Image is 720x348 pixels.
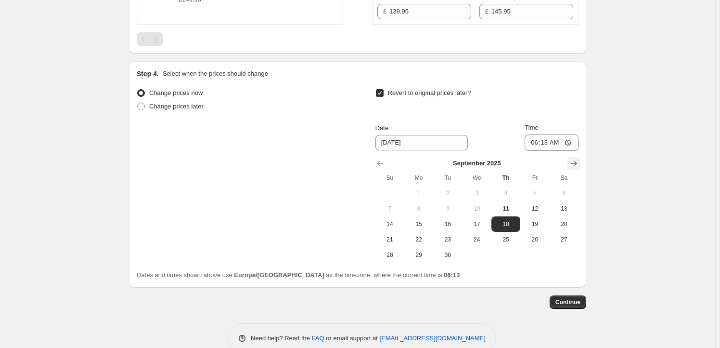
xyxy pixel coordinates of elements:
button: Monday September 1 2025 [404,186,433,201]
span: Change prices now [149,89,203,96]
span: 9 [437,205,458,213]
button: Tuesday September 30 2025 [433,247,462,263]
span: £ [383,8,386,15]
button: Friday September 5 2025 [520,186,549,201]
a: [EMAIL_ADDRESS][DOMAIN_NAME] [380,335,486,342]
span: 3 [466,189,488,197]
span: 18 [495,220,516,228]
button: Tuesday September 2 2025 [433,186,462,201]
span: 26 [524,236,545,243]
span: Mo [408,174,429,182]
th: Tuesday [433,170,462,186]
button: Sunday September 28 2025 [375,247,404,263]
button: Sunday September 21 2025 [375,232,404,247]
button: Wednesday September 10 2025 [463,201,491,216]
span: 12 [524,205,545,213]
button: Show next month, October 2025 [567,157,580,170]
button: Monday September 29 2025 [404,247,433,263]
span: Revert to original prices later? [388,89,471,96]
button: Saturday September 27 2025 [550,232,579,247]
span: 17 [466,220,488,228]
span: 19 [524,220,545,228]
span: 11 [495,205,516,213]
span: 29 [408,251,429,259]
span: 24 [466,236,488,243]
th: Thursday [491,170,520,186]
span: 6 [553,189,575,197]
button: Sunday September 14 2025 [375,216,404,232]
button: Monday September 8 2025 [404,201,433,216]
span: Continue [555,298,580,306]
span: Sa [553,174,575,182]
button: Tuesday September 16 2025 [433,216,462,232]
span: 5 [524,189,545,197]
span: 13 [553,205,575,213]
span: Th [495,174,516,182]
th: Wednesday [463,170,491,186]
button: Saturday September 20 2025 [550,216,579,232]
nav: Pagination [137,32,163,46]
span: 23 [437,236,458,243]
span: Su [379,174,400,182]
b: Europe/[GEOGRAPHIC_DATA] [234,271,324,279]
h2: Step 4. [137,69,159,79]
th: Saturday [550,170,579,186]
span: Change prices later [149,103,204,110]
button: Thursday September 25 2025 [491,232,520,247]
span: Dates and times shown above use as the timezone, where the current time is [137,271,460,279]
button: Wednesday September 24 2025 [463,232,491,247]
span: 28 [379,251,400,259]
button: Saturday September 13 2025 [550,201,579,216]
b: 06:13 [444,271,460,279]
button: Monday September 22 2025 [404,232,433,247]
button: Friday September 19 2025 [520,216,549,232]
button: Show previous month, August 2025 [373,157,387,170]
span: 27 [553,236,575,243]
span: Fr [524,174,545,182]
span: 4 [495,189,516,197]
span: £ [485,8,489,15]
span: Need help? Read the [251,335,312,342]
span: 21 [379,236,400,243]
button: Tuesday September 23 2025 [433,232,462,247]
th: Sunday [375,170,404,186]
input: 12:00 [525,134,579,151]
span: We [466,174,488,182]
th: Monday [404,170,433,186]
button: Today Thursday September 11 2025 [491,201,520,216]
span: Date [375,124,388,132]
span: 10 [466,205,488,213]
span: 14 [379,220,400,228]
span: 25 [495,236,516,243]
button: Friday September 12 2025 [520,201,549,216]
a: FAQ [312,335,324,342]
span: or email support at [324,335,380,342]
button: Thursday September 4 2025 [491,186,520,201]
button: Monday September 15 2025 [404,216,433,232]
p: Select when the prices should change [163,69,268,79]
button: Wednesday September 3 2025 [463,186,491,201]
button: Continue [550,295,586,309]
span: 22 [408,236,429,243]
span: 16 [437,220,458,228]
th: Friday [520,170,549,186]
span: 20 [553,220,575,228]
span: 30 [437,251,458,259]
button: Sunday September 7 2025 [375,201,404,216]
span: 15 [408,220,429,228]
span: 7 [379,205,400,213]
span: Tu [437,174,458,182]
span: 2 [437,189,458,197]
input: 9/11/2025 [375,135,468,150]
span: 8 [408,205,429,213]
span: Time [525,124,538,131]
button: Thursday September 18 2025 [491,216,520,232]
span: 1 [408,189,429,197]
button: Tuesday September 9 2025 [433,201,462,216]
button: Friday September 26 2025 [520,232,549,247]
button: Wednesday September 17 2025 [463,216,491,232]
button: Saturday September 6 2025 [550,186,579,201]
